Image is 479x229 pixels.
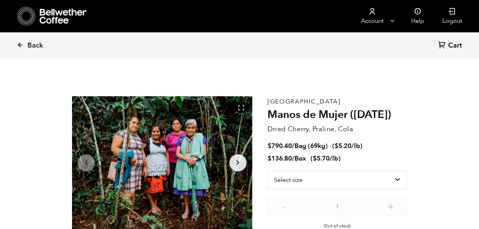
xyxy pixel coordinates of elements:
span: $ [268,154,271,163]
span: $ [313,154,317,163]
span: Bag (69kg) [295,142,328,150]
span: ( ) [311,154,341,163]
span: ( ) [332,142,362,150]
bdi: 136.80 [268,154,292,163]
bdi: 5.20 [335,142,351,150]
a: Cart [438,41,464,51]
span: $ [268,142,271,150]
span: Box [295,154,306,163]
span: $ [335,142,338,150]
span: Back [27,41,43,50]
bdi: 790.40 [268,142,292,150]
p: Dried Cherry, Praline, Cola [268,124,407,134]
span: / [292,154,295,163]
span: /lb [351,142,360,150]
h2: Manos de Mujer ([DATE]) [268,108,407,121]
button: - [279,202,288,210]
bdi: 5.70 [313,154,330,163]
span: Cart [448,41,462,50]
span: / [292,142,295,150]
span: /lb [330,154,338,163]
button: + [386,202,396,210]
